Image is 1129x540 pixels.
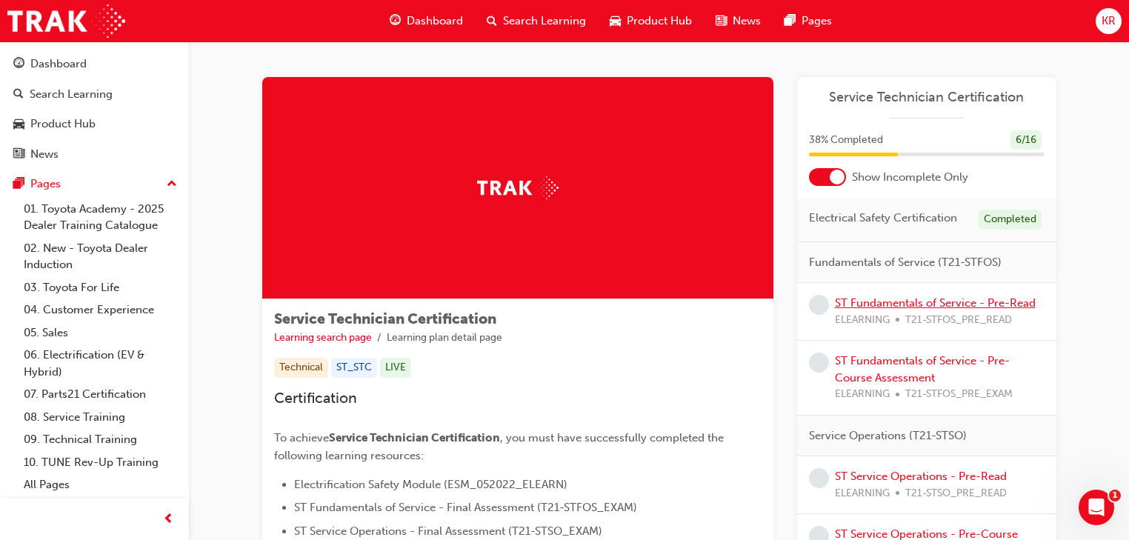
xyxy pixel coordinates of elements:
[809,210,957,227] span: Electrical Safety Certification
[18,383,183,406] a: 07. Parts21 Certification
[6,47,183,170] button: DashboardSearch LearningProduct HubNews
[835,386,890,403] span: ELEARNING
[18,299,183,321] a: 04. Customer Experience
[905,312,1012,329] span: T21-STFOS_PRE_READ
[274,331,372,344] a: Learning search page
[13,118,24,131] span: car-icon
[18,344,183,383] a: 06. Electrification (EV & Hybrid)
[30,86,113,103] div: Search Learning
[18,473,183,496] a: All Pages
[294,524,602,538] span: ST Service Operations - Final Assessment (T21-STSO_EXAM)
[835,485,890,502] span: ELEARNING
[1079,490,1114,525] iframe: Intercom live chat
[294,501,637,514] span: ST Fundamentals of Service - Final Assessment (T21-STFOS_EXAM)
[387,330,502,347] li: Learning plan detail page
[487,12,497,30] span: search-icon
[802,13,832,30] span: Pages
[6,170,183,198] button: Pages
[1102,13,1116,30] span: KR
[809,353,829,373] span: learningRecordVerb_NONE-icon
[979,210,1042,230] div: Completed
[407,13,463,30] span: Dashboard
[18,198,183,237] a: 01. Toyota Academy - 2025 Dealer Training Catalogue
[477,176,559,199] img: Trak
[809,89,1045,106] a: Service Technician Certification
[30,116,96,133] div: Product Hub
[835,312,890,329] span: ELEARNING
[852,169,968,186] span: Show Incomplete Only
[704,6,773,36] a: news-iconNews
[835,296,1036,310] a: ST Fundamentals of Service - Pre-Read
[18,321,183,344] a: 05. Sales
[294,478,567,491] span: Electrification Safety Module (ESM_052022_ELEARN)
[598,6,704,36] a: car-iconProduct Hub
[378,6,475,36] a: guage-iconDashboard
[1096,8,1122,34] button: KR
[331,358,377,378] div: ST_STC
[809,295,829,315] span: learningRecordVerb_NONE-icon
[6,50,183,78] a: Dashboard
[6,81,183,108] a: Search Learning
[18,406,183,429] a: 08. Service Training
[773,6,844,36] a: pages-iconPages
[18,428,183,451] a: 09. Technical Training
[835,470,1007,483] a: ST Service Operations - Pre-Read
[733,13,761,30] span: News
[1109,490,1121,501] span: 1
[274,310,496,327] span: Service Technician Certification
[390,12,401,30] span: guage-icon
[6,141,183,168] a: News
[274,431,329,444] span: To achieve
[18,276,183,299] a: 03. Toyota For Life
[503,13,586,30] span: Search Learning
[30,146,59,163] div: News
[274,358,328,378] div: Technical
[6,110,183,138] a: Product Hub
[18,237,183,276] a: 02. New - Toyota Dealer Induction
[809,468,829,488] span: learningRecordVerb_NONE-icon
[1010,130,1042,150] div: 6 / 16
[905,485,1007,502] span: T21-STSO_PRE_READ
[627,13,692,30] span: Product Hub
[167,175,177,194] span: up-icon
[809,427,967,444] span: Service Operations (T21-STSO)
[13,148,24,161] span: news-icon
[475,6,598,36] a: search-iconSearch Learning
[716,12,727,30] span: news-icon
[18,451,183,474] a: 10. TUNE Rev-Up Training
[785,12,796,30] span: pages-icon
[13,58,24,71] span: guage-icon
[905,386,1013,403] span: T21-STFOS_PRE_EXAM
[30,176,61,193] div: Pages
[13,178,24,191] span: pages-icon
[13,88,24,101] span: search-icon
[380,358,411,378] div: LIVE
[610,12,621,30] span: car-icon
[30,56,87,73] div: Dashboard
[835,354,1010,384] a: ST Fundamentals of Service - Pre-Course Assessment
[163,510,174,529] span: prev-icon
[809,132,883,149] span: 38 % Completed
[809,254,1002,271] span: Fundamentals of Service (T21-STFOS)
[274,431,727,462] span: , you must have successfully completed the following learning resources:
[274,390,357,407] span: Certification
[7,4,125,38] img: Trak
[329,431,500,444] span: Service Technician Certification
